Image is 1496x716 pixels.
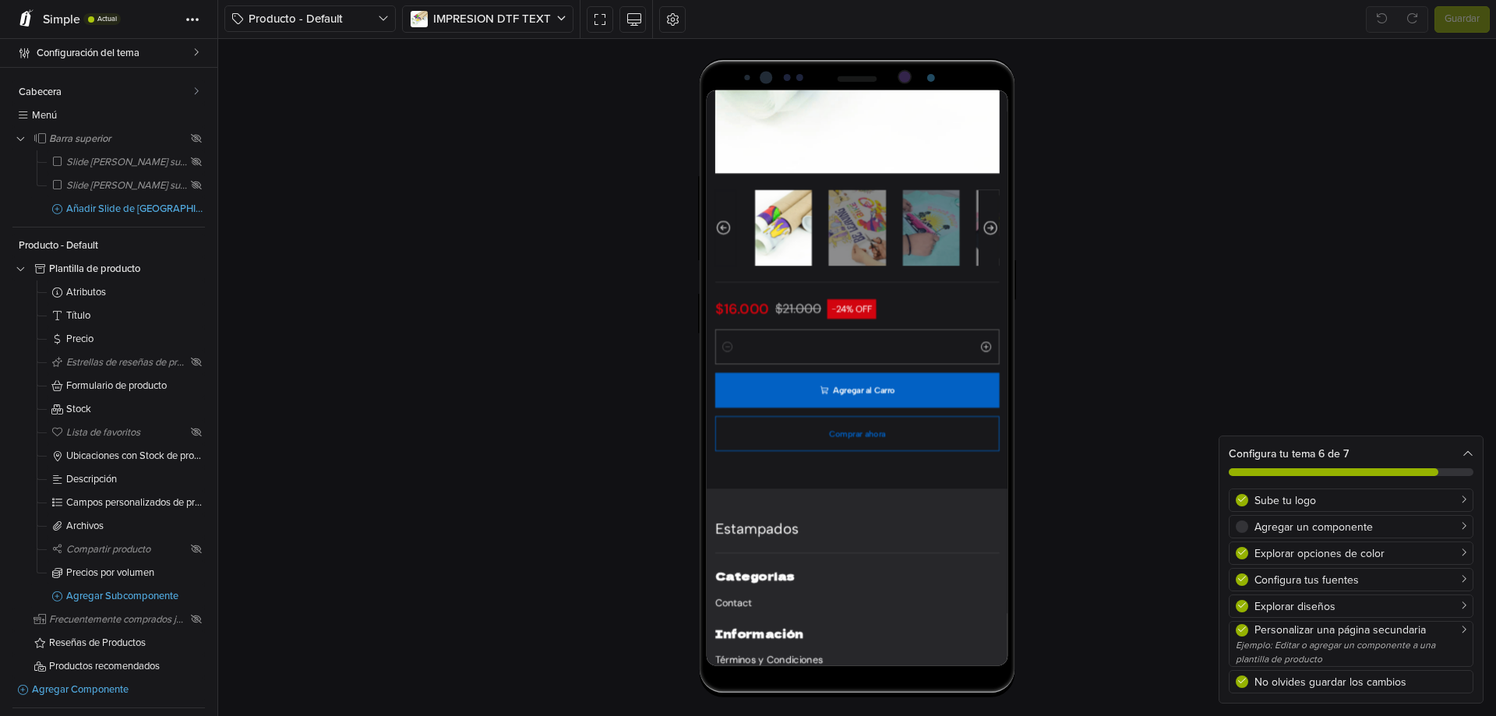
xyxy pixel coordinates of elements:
[140,330,210,339] span: Agregar al Carro
[66,545,188,555] span: Compartir producto
[66,287,205,298] span: Atributos
[66,591,205,601] span: Agregar Subcomponente
[47,538,205,561] a: Compartir producto
[1445,12,1480,27] span: Guardar
[12,80,205,104] a: Cabecera
[136,111,199,196] img: IMPRESION DTF TEXTIL POR METRO - Miniatura 2
[47,397,205,421] a: Stock
[47,421,205,444] a: Lista de favoritos
[134,233,189,254] span: -24% OFF
[1236,638,1466,666] div: Ejemplo: Editar o agregar un componente a una plantilla de producto
[47,561,205,584] a: Precios por volumen
[66,157,188,168] span: Slide [PERSON_NAME] superior
[76,237,127,251] span: $21.000
[1434,6,1490,33] button: Guardar
[30,584,205,608] a: Agregar Subcomponente
[298,267,325,305] button: Aumentar cantidad
[30,197,205,220] a: Añadir Slide de [GEOGRAPHIC_DATA]
[12,127,205,150] a: Barra superior
[43,12,80,27] span: Simple
[54,111,117,196] img: IMPRESION DTF TEXTIL POR METRO - Miniatura 1
[47,444,205,467] a: Ubicaciones con Stock de producto
[66,334,205,344] span: Precio
[9,111,33,196] button: Previous slide
[218,111,281,196] img: IMPRESION DTF TEXTIL POR METRO - Miniatura 3
[1254,598,1466,615] div: Explorar diseños
[47,467,205,491] a: Descripción
[12,608,205,631] a: Frecuentemente comprados juntos
[66,474,205,485] span: Descripción
[12,654,205,678] a: Productos recomendados
[66,358,188,368] span: Estrellas de reseñas de producto
[49,134,188,144] span: Barra superior
[66,381,205,391] span: Formulario de producto
[66,521,205,531] span: Archivos
[300,111,363,196] img: IMPRESION DTF TEXTIL POR METRO - Miniatura 4
[49,264,205,274] span: Plantilla de producto
[224,5,396,32] button: Producto - Default
[19,241,205,251] span: Producto - Default
[49,638,205,648] span: Reseñas de Productos
[10,267,37,305] button: Reducir cantidad
[1229,446,1473,462] div: Configura tu tema 6 de 7
[209,111,291,196] div: 3 / 5
[47,351,205,374] a: Estrellas de reseñas de producto
[12,257,205,280] a: Plantilla de producto
[302,111,326,196] button: Next slide
[49,661,205,672] span: Productos recomendados
[1254,622,1466,638] div: Personalizar una página secundaria
[9,534,98,547] span: Categorías
[1254,674,1466,690] div: No olvides guardar los cambios
[66,451,205,461] span: Ubicaciones con Stock de producto
[47,280,205,304] a: Atributos
[49,615,188,625] span: Frecuentemente comprados juntos
[12,104,205,127] a: Menú
[1254,545,1466,562] div: Explorar opciones de color
[37,42,193,64] span: Configuración del tema
[9,363,326,402] button: Comprar ahora
[19,87,193,97] span: Cabecera
[66,181,188,191] span: Slide [PERSON_NAME] superior
[12,678,205,701] a: Agregar Componente
[9,481,326,497] h3: Estampados
[66,568,205,578] span: Precios por volumen
[291,111,372,196] div: 4 / 5
[47,374,205,397] a: Formulario de producto
[47,150,205,174] a: Slide [PERSON_NAME] superior
[66,428,188,438] span: Lista de favoritos
[44,111,126,196] div: 1 / 5
[47,327,205,351] a: Precio
[126,111,208,196] div: 2 / 5
[32,685,205,695] span: Agregar Componente
[1254,519,1466,535] div: Agregar un componente
[9,236,69,252] span: $16.000
[1254,492,1466,509] div: Sube tu logo
[9,625,129,644] a: Términos y Condiciones
[66,204,205,214] span: Añadir Slide de [GEOGRAPHIC_DATA]
[47,304,205,327] a: Título
[12,631,205,654] a: Reseñas de Productos
[47,174,205,197] a: Slide [PERSON_NAME] superior
[1254,572,1466,588] div: Configura tus fuentes
[47,514,205,538] a: Archivos
[66,404,205,414] span: Stock
[9,598,326,611] h3: Información
[66,498,205,508] span: Campos personalizados de producto
[97,16,117,23] span: Actual
[9,561,50,580] a: Contact
[249,10,378,28] span: Producto - Default
[32,111,205,121] span: Menú
[1229,489,1473,512] a: Sube tu logo
[1219,436,1483,485] div: Configura tu tema 6 de 7
[47,491,205,514] a: Campos personalizados de producto
[66,311,205,321] span: Título
[9,315,326,354] button: Agregar al Carro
